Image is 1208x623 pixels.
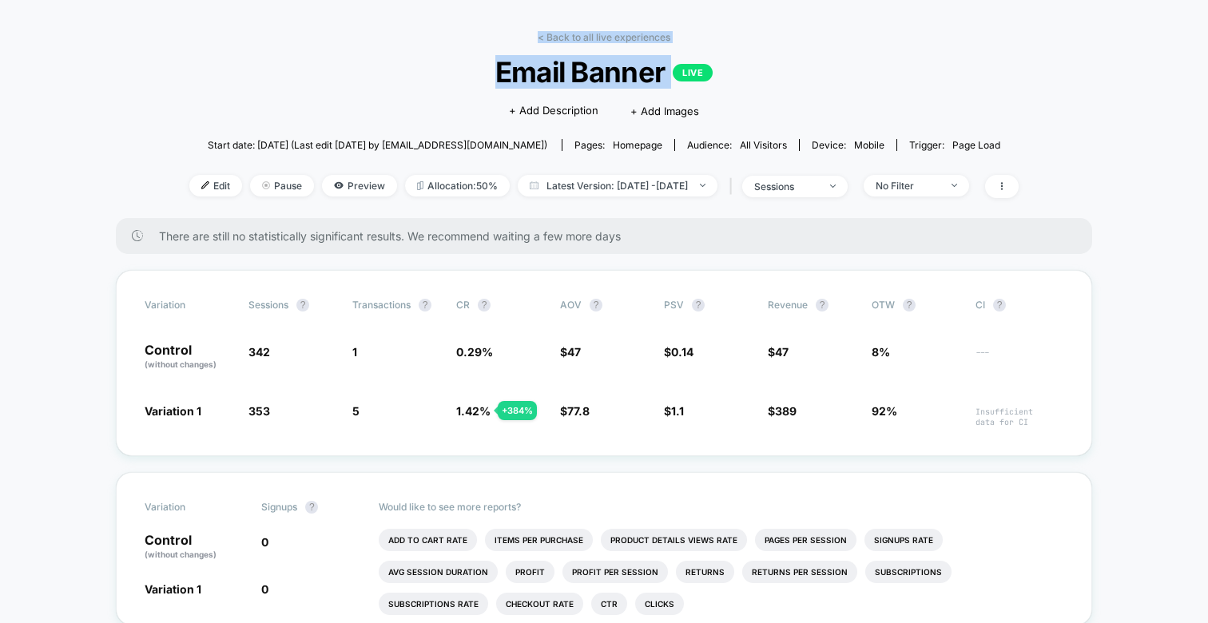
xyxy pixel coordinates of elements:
span: 92% [872,404,897,418]
img: calendar [530,181,538,189]
span: There are still no statistically significant results. We recommend waiting a few more days [159,229,1060,243]
span: Preview [322,175,397,196]
span: 342 [248,345,270,359]
span: Latest Version: [DATE] - [DATE] [518,175,717,196]
span: OTW [872,299,960,311]
span: | [725,175,742,198]
span: Variation 1 [145,404,201,418]
span: $ [560,404,590,418]
li: Profit [506,561,554,583]
span: (without changes) [145,550,217,559]
span: 0.29 % [456,345,493,359]
li: Pages Per Session [755,529,856,551]
span: Email Banner [231,55,977,89]
span: $ [768,404,797,418]
span: --- [976,347,1063,371]
button: ? [993,299,1006,311]
span: + Add Images [630,105,699,117]
span: (without changes) [145,359,217,369]
span: AOV [560,299,582,311]
img: end [830,185,836,188]
button: ? [305,501,318,514]
span: homepage [613,139,662,151]
li: Returns Per Session [742,561,857,583]
span: Allocation: 50% [405,175,510,196]
li: Subscriptions Rate [379,593,488,615]
li: Items Per Purchase [485,529,593,551]
li: Add To Cart Rate [379,529,477,551]
span: 8% [872,345,890,359]
span: Edit [189,175,242,196]
span: 353 [248,404,270,418]
li: Clicks [635,593,684,615]
p: Would like to see more reports? [379,501,1064,513]
span: 0 [261,535,268,549]
img: end [700,184,705,187]
span: 0.14 [671,345,693,359]
span: 0 [261,582,268,596]
p: Control [145,534,245,561]
span: Revenue [768,299,808,311]
li: Product Details Views Rate [601,529,747,551]
span: $ [664,345,693,359]
a: < Back to all live experiences [538,31,670,43]
li: Avg Session Duration [379,561,498,583]
img: end [262,181,270,189]
span: $ [664,404,684,418]
span: mobile [854,139,884,151]
button: ? [419,299,431,311]
button: ? [296,299,309,311]
span: + Add Description [509,103,598,119]
span: Insufficient data for CI [976,407,1063,427]
button: ? [692,299,705,311]
span: PSV [664,299,684,311]
button: ? [816,299,829,311]
p: LIVE [673,64,713,81]
span: 1.1 [671,404,684,418]
span: Page Load [952,139,1000,151]
li: Subscriptions [865,561,952,583]
span: Variation 1 [145,582,201,596]
span: Pause [250,175,314,196]
span: CI [976,299,1063,311]
div: sessions [754,181,818,192]
div: Trigger: [909,139,1000,151]
span: 1.42 % [456,404,491,418]
li: Returns [676,561,734,583]
span: 1 [352,345,357,359]
li: Signups Rate [864,529,943,551]
span: 389 [775,404,797,418]
span: Transactions [352,299,411,311]
span: CR [456,299,470,311]
span: 77.8 [567,404,590,418]
button: ? [903,299,916,311]
li: Ctr [591,593,627,615]
span: Start date: [DATE] (Last edit [DATE] by [EMAIL_ADDRESS][DOMAIN_NAME]) [208,139,547,151]
div: + 384 % [498,401,537,420]
span: Device: [799,139,896,151]
div: No Filter [876,180,940,192]
span: $ [560,345,581,359]
span: 47 [567,345,581,359]
span: 5 [352,404,360,418]
span: All Visitors [740,139,787,151]
button: ? [478,299,491,311]
span: Variation [145,501,232,514]
p: Control [145,343,232,371]
div: Pages: [574,139,662,151]
span: Variation [145,299,232,311]
img: end [952,184,957,187]
button: ? [590,299,602,311]
img: edit [201,181,209,189]
span: Signups [261,501,297,513]
span: Sessions [248,299,288,311]
li: Checkout Rate [496,593,583,615]
div: Audience: [687,139,787,151]
li: Profit Per Session [562,561,668,583]
img: rebalance [417,181,423,190]
span: $ [768,345,789,359]
span: 47 [775,345,789,359]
